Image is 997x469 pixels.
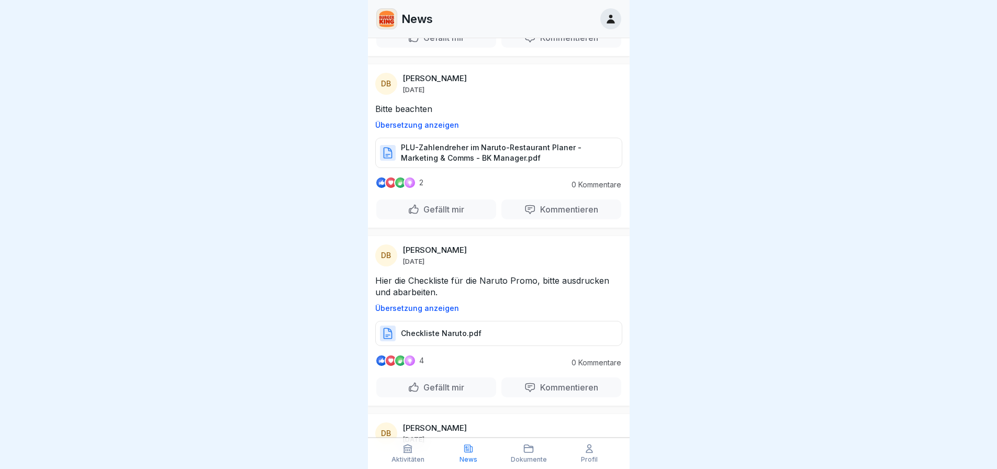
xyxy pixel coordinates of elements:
[401,328,481,339] p: Checkliste Naruto.pdf
[375,333,622,343] a: Checkliste Naruto.pdf
[401,142,611,163] p: PLU-Zahlendreher im Naruto-Restaurant Planer - Marketing & Comms - BK Manager.pdf
[419,382,464,393] p: Gefällt mir
[419,356,424,365] p: 4
[536,382,598,393] p: Kommentieren
[375,244,397,266] div: DB
[536,204,598,215] p: Kommentieren
[419,204,464,215] p: Gefällt mir
[375,152,622,163] a: PLU-Zahlendreher im Naruto-Restaurant Planer - Marketing & Comms - BK Manager.pdf
[375,275,622,298] p: Hier die Checkliste für die Naruto Promo, bitte ausdrucken und abarbeiten.
[375,304,622,312] p: Übersetzung anzeigen
[402,423,467,433] p: [PERSON_NAME]
[377,9,397,29] img: w2f18lwxr3adf3talrpwf6id.png
[402,85,424,94] p: [DATE]
[375,73,397,95] div: DB
[375,103,622,115] p: Bitte beachten
[564,181,621,189] p: 0 Kommentare
[391,456,424,463] p: Aktivitäten
[419,178,423,187] p: 2
[511,456,547,463] p: Dokumente
[402,257,424,265] p: [DATE]
[460,456,477,463] p: News
[564,359,621,367] p: 0 Kommentare
[375,121,622,129] p: Übersetzung anzeigen
[402,245,467,255] p: [PERSON_NAME]
[402,74,467,83] p: [PERSON_NAME]
[402,435,424,443] p: [DATE]
[401,12,433,26] p: News
[581,456,598,463] p: Profil
[375,422,397,444] div: DB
